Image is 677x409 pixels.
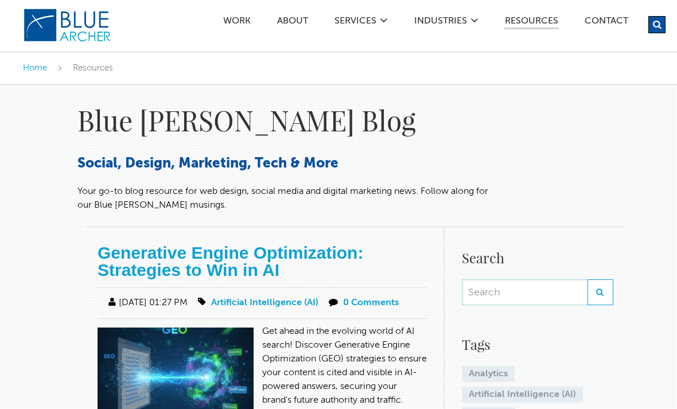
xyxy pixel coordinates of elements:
[106,298,188,307] span: [DATE] 01:27 PM
[504,17,559,29] a: Resources
[77,155,491,173] h3: Social, Design, Marketing, Tech & More
[334,17,377,29] a: SERVICES
[98,243,363,279] a: Generative Engine Optimization: Strategies to Win in AI
[23,64,47,72] a: Home
[462,366,515,382] a: Analytics
[23,8,112,42] img: Blue Archer Logo
[211,298,318,307] a: Artificial Intelligence (AI)
[462,247,613,268] h4: Search
[462,334,613,355] h4: Tags
[462,387,583,403] a: Artificial Intelligence (AI)
[343,298,399,307] a: 0 Comments
[73,64,113,72] span: Resources
[223,17,251,29] a: Work
[98,325,427,407] p: Get ahead in the evolving world of AI search! Discover Generative Engine Optimization (GEO) strat...
[77,102,491,138] h1: Blue [PERSON_NAME] Blog
[77,185,491,212] p: Your go-to blog resource for web design, social media and digital marketing news. Follow along fo...
[584,17,629,29] a: Contact
[462,279,587,305] input: Search
[414,17,468,29] a: Industries
[277,17,309,29] a: ABOUT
